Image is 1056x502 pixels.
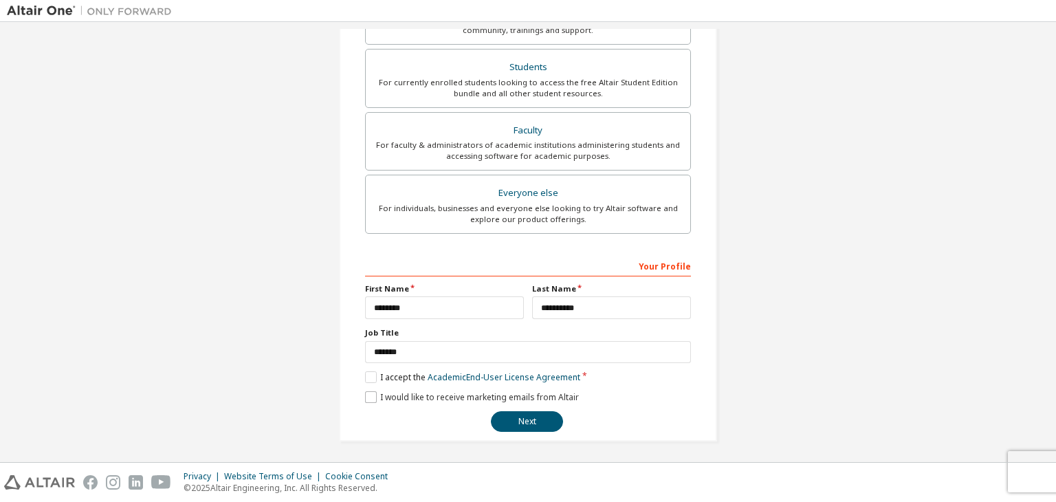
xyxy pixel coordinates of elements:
[374,140,682,162] div: For faculty & administrators of academic institutions administering students and accessing softwa...
[374,184,682,203] div: Everyone else
[7,4,179,18] img: Altair One
[491,411,563,432] button: Next
[184,482,396,494] p: © 2025 Altair Engineering, Inc. All Rights Reserved.
[184,471,224,482] div: Privacy
[374,58,682,77] div: Students
[365,254,691,276] div: Your Profile
[532,283,691,294] label: Last Name
[151,475,171,490] img: youtube.svg
[325,471,396,482] div: Cookie Consent
[374,203,682,225] div: For individuals, businesses and everyone else looking to try Altair software and explore our prod...
[365,371,580,383] label: I accept the
[365,327,691,338] label: Job Title
[224,471,325,482] div: Website Terms of Use
[374,77,682,99] div: For currently enrolled students looking to access the free Altair Student Edition bundle and all ...
[83,475,98,490] img: facebook.svg
[129,475,143,490] img: linkedin.svg
[365,283,524,294] label: First Name
[4,475,75,490] img: altair_logo.svg
[106,475,120,490] img: instagram.svg
[365,391,579,403] label: I would like to receive marketing emails from Altair
[428,371,580,383] a: Academic End-User License Agreement
[374,121,682,140] div: Faculty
